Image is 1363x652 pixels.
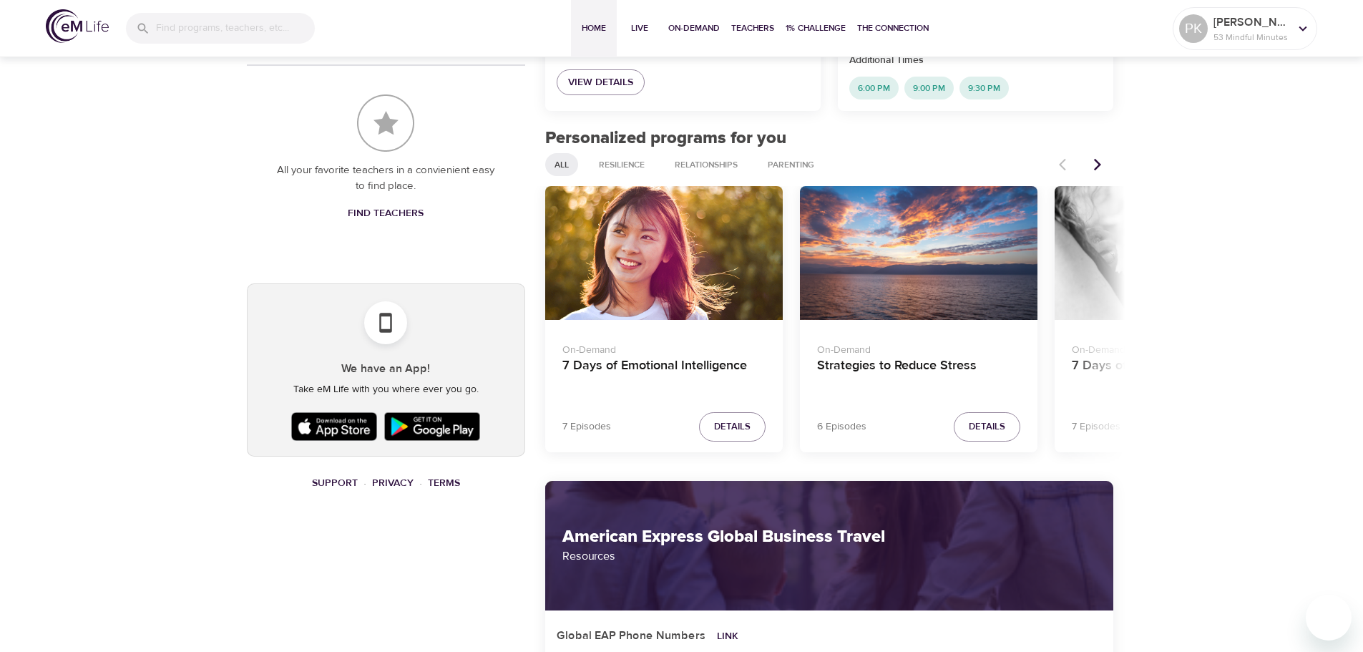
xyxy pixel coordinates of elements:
li: · [363,474,366,493]
h4: 7 Days of Embracing Diversity [1072,358,1275,392]
p: 53 Mindful Minutes [1213,31,1289,44]
h4: Strategies to Reduce Stress [817,358,1020,392]
button: Details [954,412,1020,442]
span: Find Teachers [348,205,424,223]
h5: Global EAP Phone Numbers [557,628,705,643]
button: 7 Days of Embracing Diversity [1055,186,1292,320]
p: All your favorite teachers in a convienient easy to find place. [275,162,497,195]
input: Find programs, teachers, etc... [156,13,315,44]
span: Parenting [759,159,823,171]
span: The Connection [857,21,929,36]
button: Next items [1082,149,1113,180]
img: Favorite Teachers [357,94,414,152]
p: Resources [562,548,1097,565]
div: 9:00 PM [904,77,954,99]
div: Resilience [590,153,654,176]
iframe: Button to launch messaging window [1306,595,1352,641]
div: PK [1179,14,1208,43]
h2: Personalized programs for you [545,128,1114,149]
a: View Details [557,69,645,96]
div: 6:00 PM [849,77,899,99]
img: Google Play Store [381,409,484,444]
span: All [546,159,577,171]
div: All [545,153,578,176]
h4: 7 Days of Emotional Intelligence [562,358,766,392]
span: View Details [568,74,633,92]
button: Strategies to Reduce Stress [800,186,1037,320]
p: On-Demand [562,337,766,358]
span: Home [577,21,611,36]
p: 7 Episodes [1072,419,1120,434]
span: Details [714,419,751,435]
div: Parenting [758,153,824,176]
button: 7 Days of Emotional Intelligence [545,186,783,320]
span: Details [969,419,1005,435]
button: Details [699,412,766,442]
span: Relationships [666,159,746,171]
p: Additional Times [849,53,1102,68]
span: Resilience [590,159,653,171]
p: [PERSON_NAME] [1213,14,1289,31]
span: 1% Challenge [786,21,846,36]
span: 9:30 PM [959,82,1009,94]
a: Support [312,477,358,490]
span: 9:00 PM [904,82,954,94]
div: 9:30 PM [959,77,1009,99]
span: Teachers [731,21,774,36]
p: On-Demand [817,337,1020,358]
span: Live [622,21,657,36]
p: Take eM Life with you where ever you go. [259,382,513,397]
p: 6 Episodes [817,419,866,434]
span: On-Demand [668,21,720,36]
img: Apple App Store [288,409,381,444]
li: · [419,474,422,493]
div: Relationships [665,153,747,176]
nav: breadcrumb [247,474,525,493]
a: Privacy [372,477,414,490]
p: On-Demand [1072,337,1275,358]
img: logo [46,9,109,43]
a: Find Teachers [342,200,429,227]
span: 6:00 PM [849,82,899,94]
p: 7 Episodes [562,419,611,434]
h2: American Express Global Business Travel [562,527,1097,548]
a: Link [717,630,738,643]
a: Terms [428,477,460,490]
h5: We have an App! [259,361,513,376]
